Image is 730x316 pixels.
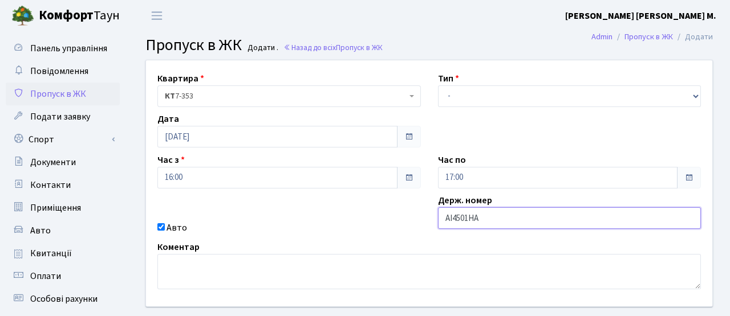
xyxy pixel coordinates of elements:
[438,194,492,207] label: Держ. номер
[39,6,94,24] b: Комфорт
[165,91,175,102] b: КТ
[438,207,701,229] input: AA0001AA
[336,42,383,53] span: Пропуск в ЖК
[6,265,120,288] a: Оплати
[565,10,716,22] b: [PERSON_NAME] [PERSON_NAME] М.
[30,270,61,282] span: Оплати
[574,25,730,49] nav: breadcrumb
[624,31,673,43] a: Пропуск в ЖК
[39,6,120,26] span: Таун
[6,196,120,219] a: Приміщення
[30,88,86,100] span: Пропуск в ЖК
[245,43,278,53] small: Додати .
[673,31,713,43] li: Додати
[591,31,613,43] a: Admin
[438,153,466,167] label: Час по
[6,83,120,105] a: Пропуск в ЖК
[30,293,98,305] span: Особові рахунки
[157,72,204,85] label: Квартира
[157,85,421,107] span: <b>КТ</b>&nbsp;&nbsp;&nbsp;&nbsp;7-353
[283,42,383,53] a: Назад до всіхПропуск в ЖК
[30,179,71,191] span: Контакти
[165,91,407,102] span: <b>КТ</b>&nbsp;&nbsp;&nbsp;&nbsp;7-353
[6,151,120,174] a: Документи
[157,112,179,126] label: Дата
[11,5,34,27] img: logo.png
[6,105,120,128] a: Подати заявку
[143,6,171,25] button: Переключити навігацію
[30,156,76,169] span: Документи
[6,60,120,83] a: Повідомлення
[145,34,242,56] span: Пропуск в ЖК
[30,202,81,214] span: Приміщення
[6,37,120,60] a: Панель управління
[30,65,88,77] span: Повідомлення
[167,221,187,235] label: Авто
[30,247,72,260] span: Квитанції
[30,110,90,123] span: Подати заявку
[438,72,459,85] label: Тип
[30,224,51,237] span: Авто
[30,42,107,55] span: Панель управління
[157,153,185,167] label: Час з
[6,128,120,151] a: Спорт
[157,240,200,254] label: Коментар
[565,9,716,23] a: [PERSON_NAME] [PERSON_NAME] М.
[6,174,120,196] a: Контакти
[6,288,120,310] a: Особові рахунки
[6,242,120,265] a: Квитанції
[6,219,120,242] a: Авто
